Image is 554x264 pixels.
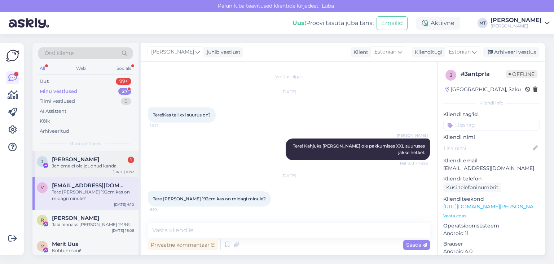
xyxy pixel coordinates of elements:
div: Kõik [40,118,50,125]
div: juhib vestlust [204,48,241,56]
span: R [41,217,44,223]
div: Uus [40,78,49,85]
input: Lisa nimi [444,144,531,152]
div: Jah ema ei ole joudnud kanda [52,163,134,169]
span: Estonian [374,48,396,56]
p: Operatsioonisüsteem [443,222,540,230]
div: Minu vestlused [40,88,77,95]
div: [DATE] [148,89,430,95]
p: Kliendi nimi [443,133,540,141]
span: 6:10 [150,207,177,212]
div: Aktiivne [416,17,460,30]
div: Socials [115,64,133,73]
span: Tere!Kas teil xxl suurus on? [153,112,211,118]
div: Privaatne kommentaar [148,240,218,250]
div: Jaki hinnaks [PERSON_NAME] 249€. [52,221,134,228]
span: Otsi kliente [45,50,74,57]
div: Arhiveeri vestlus [483,47,539,57]
span: 3 [450,72,452,78]
div: 99+ [116,78,131,85]
div: Vestlus algas [148,73,430,80]
div: Tiimi vestlused [40,98,75,105]
p: Kliendi tag'id [443,111,540,118]
span: v [41,185,44,190]
div: [DATE] 10:12 [113,169,134,175]
span: [PERSON_NAME] [151,48,194,56]
div: [DATE] 6:10 [114,202,134,207]
p: [EMAIL_ADDRESS][DOMAIN_NAME] [443,165,540,172]
div: 1 [128,157,134,163]
span: Nähtud ✓ 18:26 [400,161,428,166]
div: Küsi telefoninumbrit [443,183,501,192]
p: Brauser [443,240,540,248]
p: Vaata edasi ... [443,213,540,219]
p: Android 4.0 [443,248,540,255]
span: Minu vestlused [69,140,102,147]
div: Arhiveeritud [40,128,69,135]
div: [PERSON_NAME] [491,17,542,23]
div: [PERSON_NAME] [491,23,542,29]
span: Tere [PERSON_NAME] 192cm.kas on midagi minule? [153,196,266,201]
div: Klient [351,48,368,56]
input: Lisa tag [443,120,540,131]
div: All [38,64,47,73]
div: # 3antprla [461,70,506,78]
span: Merit Uus [52,241,78,247]
span: J [41,159,43,164]
span: Jane Kodar [52,156,99,163]
div: Web [75,64,87,73]
img: Askly Logo [6,49,19,63]
p: Klienditeekond [443,195,540,203]
span: [PERSON_NAME] [397,133,428,138]
span: Saada [406,242,427,248]
span: Offline [506,70,537,78]
span: Luba [320,3,336,9]
a: [PERSON_NAME][PERSON_NAME] [491,17,550,29]
span: 18:22 [150,123,177,128]
div: [DATE] 15:48 [112,254,134,259]
div: Kliendi info [443,100,540,106]
a: [URL][DOMAIN_NAME][PERSON_NAME] [443,203,543,210]
button: Emailid [377,16,408,30]
span: vip.emajoe@mail.ru [52,182,127,189]
div: Kohtumiseni! [52,247,134,254]
div: 27 [118,88,131,95]
p: Kliendi email [443,157,540,165]
span: M [40,243,44,249]
div: [GEOGRAPHIC_DATA], Saku [445,86,521,93]
div: 0 [121,98,131,105]
div: Proovi tasuta juba täna: [293,19,374,27]
span: Estonian [449,48,471,56]
div: [DATE] 16:08 [112,228,134,233]
span: Tere! Kahjuks [PERSON_NAME] ole pakkumises XXL suuruses jakke hetkel. [293,143,426,155]
div: Tere [PERSON_NAME] 192cm.kas on midagi minule? [52,189,134,202]
p: Android 11 [443,230,540,237]
span: Ringo Voosalu [52,215,99,221]
b: Uus! [293,20,306,26]
div: Klienditugi [412,48,443,56]
div: MT [478,18,488,28]
div: [DATE] [148,173,430,179]
div: AI Assistent [40,108,66,115]
p: Kliendi telefon [443,175,540,183]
